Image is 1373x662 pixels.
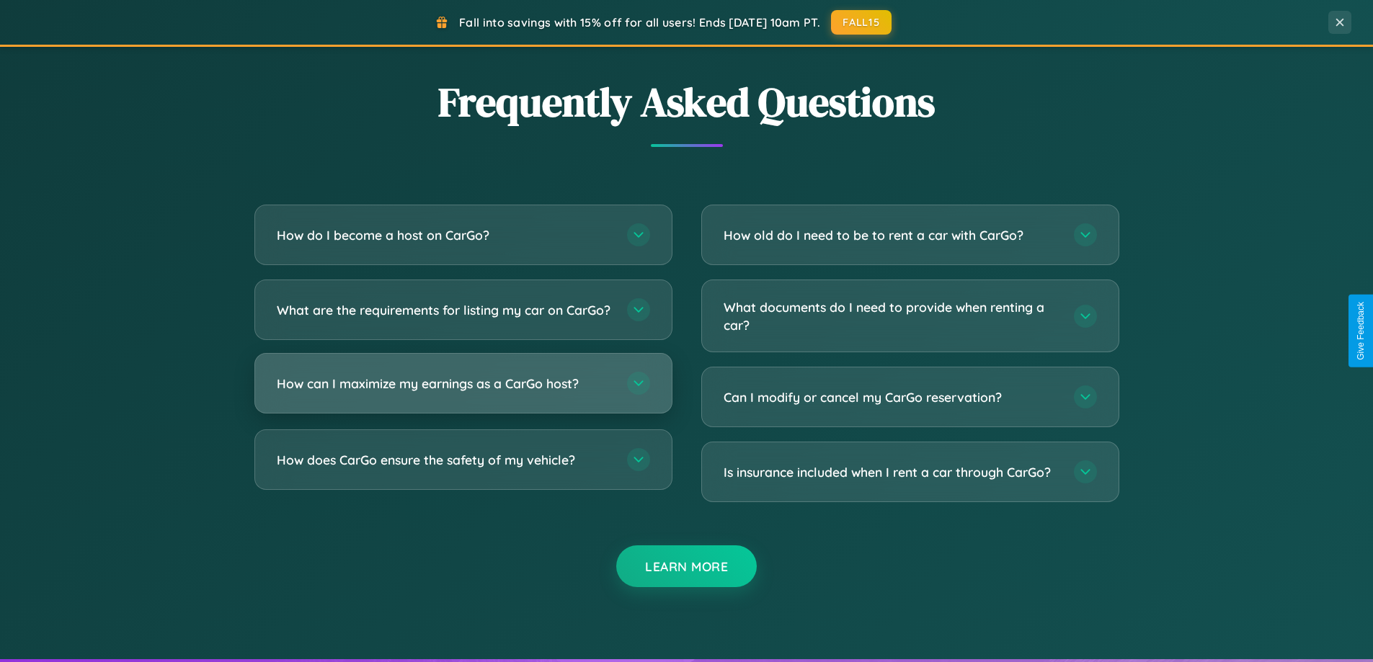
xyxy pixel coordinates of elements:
[616,545,757,587] button: Learn More
[831,10,892,35] button: FALL15
[254,74,1119,130] h2: Frequently Asked Questions
[277,375,613,393] h3: How can I maximize my earnings as a CarGo host?
[277,226,613,244] h3: How do I become a host on CarGo?
[1356,302,1366,360] div: Give Feedback
[277,301,613,319] h3: What are the requirements for listing my car on CarGo?
[724,463,1059,481] h3: Is insurance included when I rent a car through CarGo?
[724,388,1059,406] h3: Can I modify or cancel my CarGo reservation?
[459,15,820,30] span: Fall into savings with 15% off for all users! Ends [DATE] 10am PT.
[724,226,1059,244] h3: How old do I need to be to rent a car with CarGo?
[724,298,1059,334] h3: What documents do I need to provide when renting a car?
[277,451,613,469] h3: How does CarGo ensure the safety of my vehicle?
